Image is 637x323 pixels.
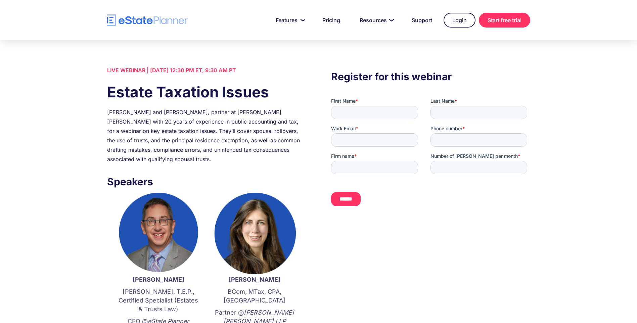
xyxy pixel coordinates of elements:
[107,14,188,26] a: home
[444,13,475,28] a: Login
[117,287,200,314] p: [PERSON_NAME], T.E.P., Certified Specialist (Estates & Trusts Law)
[314,13,348,27] a: Pricing
[479,13,530,28] a: Start free trial
[107,65,306,75] div: LIVE WEBINAR | [DATE] 12:30 PM ET, 9:30 AM PT
[352,13,400,27] a: Resources
[331,69,530,84] h3: Register for this webinar
[133,276,184,283] strong: [PERSON_NAME]
[107,82,306,102] h1: Estate Taxation Issues
[404,13,440,27] a: Support
[107,174,306,189] h3: Speakers
[268,13,311,27] a: Features
[213,287,296,305] p: BCom, MTax, CPA, [GEOGRAPHIC_DATA]
[229,276,280,283] strong: [PERSON_NAME]
[107,107,306,164] div: [PERSON_NAME] and [PERSON_NAME], partner at [PERSON_NAME] [PERSON_NAME] with 20 years of experien...
[331,98,530,212] iframe: Form 0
